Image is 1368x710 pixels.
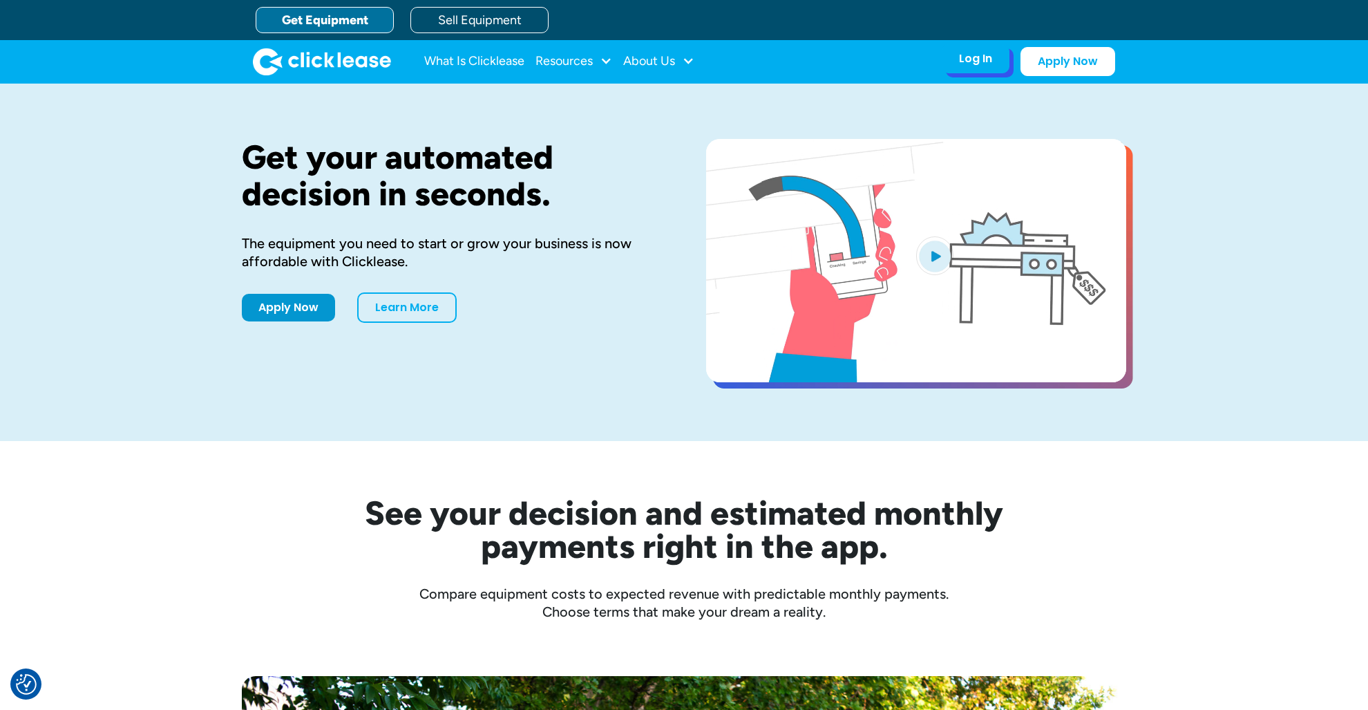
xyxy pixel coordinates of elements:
h2: See your decision and estimated monthly payments right in the app. [297,496,1071,563]
div: Log In [959,52,992,66]
button: Consent Preferences [16,674,37,695]
a: What Is Clicklease [424,48,524,75]
a: Apply Now [242,294,335,321]
div: Resources [535,48,612,75]
a: Sell Equipment [410,7,549,33]
a: Learn More [357,292,457,323]
a: Apply Now [1020,47,1115,76]
img: Clicklease logo [253,48,391,75]
div: About Us [623,48,694,75]
a: Get Equipment [256,7,394,33]
h1: Get your automated decision in seconds. [242,139,662,212]
a: home [253,48,391,75]
img: Blue play button logo on a light blue circular background [916,236,953,275]
div: Compare equipment costs to expected revenue with predictable monthly payments. Choose terms that ... [242,585,1126,621]
div: The equipment you need to start or grow your business is now affordable with Clicklease. [242,234,662,270]
img: Revisit consent button [16,674,37,695]
a: open lightbox [706,139,1126,382]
